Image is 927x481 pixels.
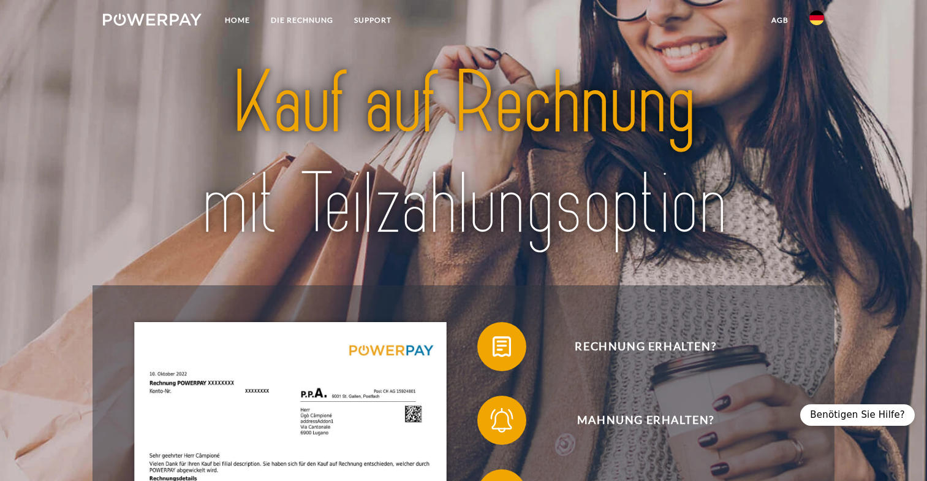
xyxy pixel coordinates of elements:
[800,404,915,426] div: Benötigen Sie Hilfe?
[486,405,517,436] img: qb_bell.svg
[486,331,517,362] img: qb_bill.svg
[496,322,796,371] span: Rechnung erhalten?
[344,9,402,31] a: SUPPORT
[809,10,824,25] img: de
[260,9,344,31] a: DIE RECHNUNG
[138,48,789,260] img: title-powerpay_de.svg
[761,9,799,31] a: agb
[214,9,260,31] a: Home
[477,322,796,371] button: Rechnung erhalten?
[103,13,202,26] img: logo-powerpay-white.svg
[496,396,796,445] span: Mahnung erhalten?
[477,396,796,445] button: Mahnung erhalten?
